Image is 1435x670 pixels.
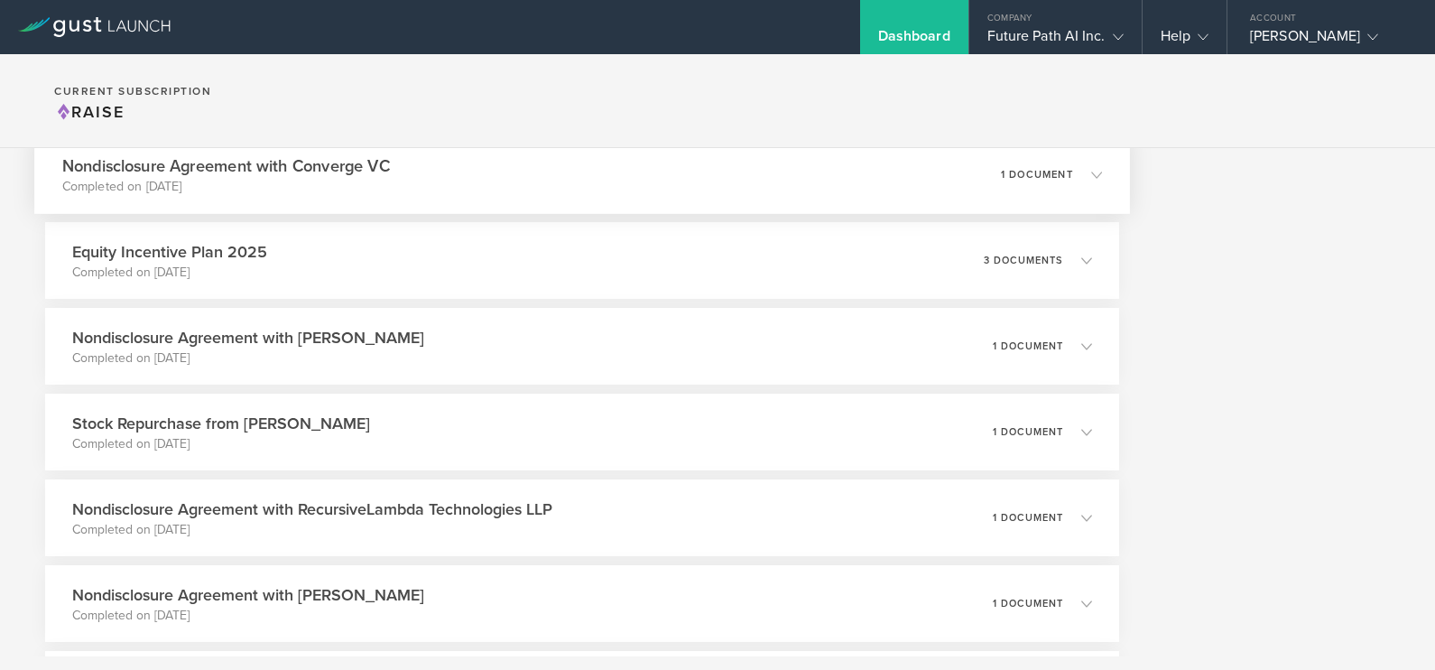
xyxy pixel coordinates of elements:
p: 1 document [993,599,1063,609]
p: Completed on [DATE] [72,435,370,453]
p: Completed on [DATE] [72,349,424,368]
p: 1 document [993,341,1063,351]
h2: Current Subscription [54,86,211,97]
h3: Stock Repurchase from [PERSON_NAME] [72,412,370,435]
p: Completed on [DATE] [72,607,424,625]
div: Future Path AI Inc. [987,27,1124,54]
iframe: Chat Widget [1345,583,1435,670]
h3: Nondisclosure Agreement with RecursiveLambda Technologies LLP [72,498,552,521]
p: Completed on [DATE] [72,264,267,282]
h3: Nondisclosure Agreement with [PERSON_NAME] [72,326,424,349]
p: 3 documents [984,256,1063,265]
div: [PERSON_NAME] [1250,27,1403,54]
span: Raise [54,102,125,122]
p: 1 document [1001,170,1073,180]
h3: Nondisclosure Agreement with Converge VC [62,154,390,178]
h3: Equity Incentive Plan 2025 [72,240,267,264]
p: Completed on [DATE] [62,178,390,196]
div: Dashboard [878,27,950,54]
h3: Nondisclosure Agreement with [PERSON_NAME] [72,583,424,607]
p: 1 document [993,513,1063,523]
p: 1 document [993,427,1063,437]
p: Completed on [DATE] [72,521,552,539]
div: Help [1161,27,1208,54]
